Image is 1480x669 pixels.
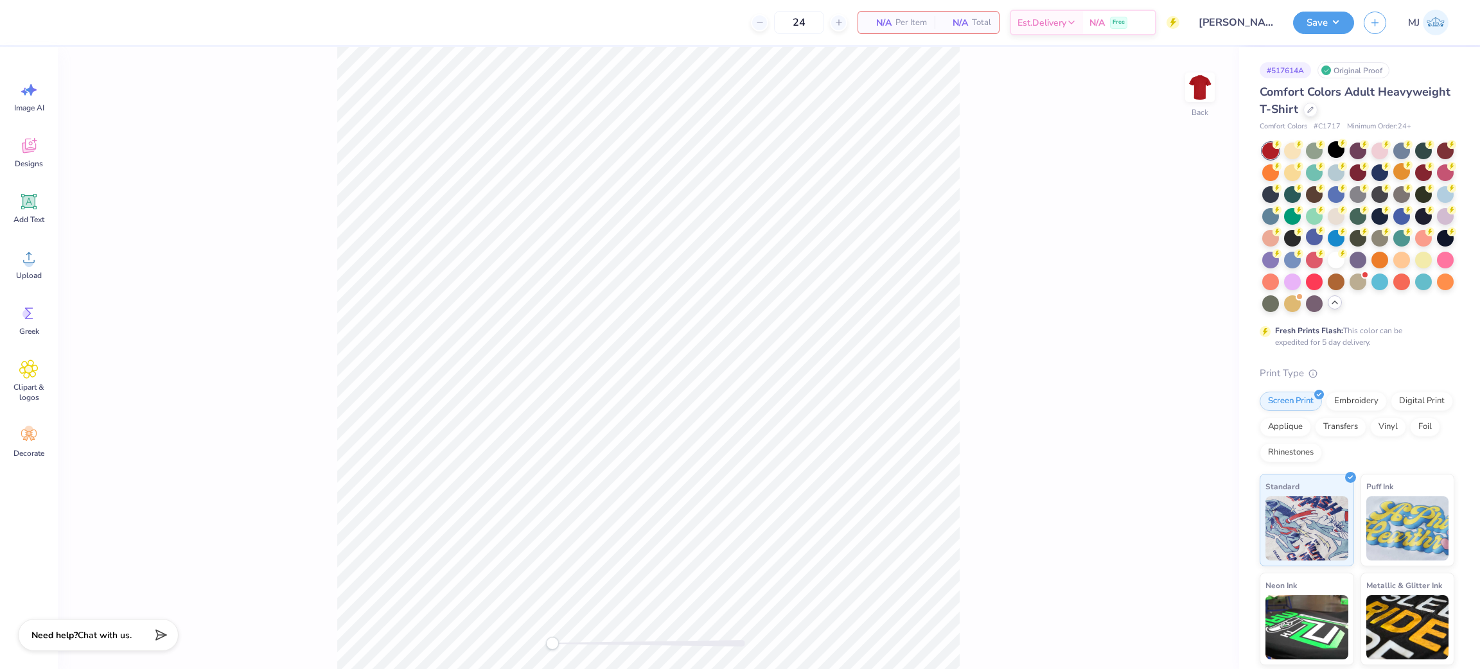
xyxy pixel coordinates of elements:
[1113,18,1125,27] span: Free
[1260,392,1322,411] div: Screen Print
[16,270,42,281] span: Upload
[1265,595,1348,659] img: Neon Ink
[1366,496,1449,560] img: Puff Ink
[1347,121,1411,132] span: Minimum Order: 24 +
[1370,417,1406,437] div: Vinyl
[1317,62,1389,78] div: Original Proof
[942,16,968,30] span: N/A
[1366,480,1393,493] span: Puff Ink
[13,214,44,225] span: Add Text
[546,637,559,650] div: Accessibility label
[1366,578,1442,592] span: Metallic & Glitter Ink
[1260,84,1450,117] span: Comfort Colors Adult Heavyweight T-Shirt
[1408,15,1420,30] span: MJ
[1391,392,1453,411] div: Digital Print
[1260,366,1454,381] div: Print Type
[1275,326,1343,336] strong: Fresh Prints Flash:
[1192,107,1208,118] div: Back
[1265,578,1297,592] span: Neon Ink
[1275,325,1433,348] div: This color can be expedited for 5 day delivery.
[1018,16,1066,30] span: Est. Delivery
[1314,121,1341,132] span: # C1717
[1402,10,1454,35] a: MJ
[1260,62,1311,78] div: # 517614A
[1265,480,1299,493] span: Standard
[1089,16,1105,30] span: N/A
[1260,417,1311,437] div: Applique
[1189,10,1283,35] input: Untitled Design
[972,16,991,30] span: Total
[1410,417,1440,437] div: Foil
[13,448,44,458] span: Decorate
[1260,121,1307,132] span: Comfort Colors
[1260,443,1322,462] div: Rhinestones
[1423,10,1449,35] img: Mark Joshua Mullasgo
[78,629,132,641] span: Chat with us.
[31,629,78,641] strong: Need help?
[1265,496,1348,560] img: Standard
[15,159,43,169] span: Designs
[1366,595,1449,659] img: Metallic & Glitter Ink
[1187,74,1213,100] img: Back
[14,103,44,113] span: Image AI
[866,16,892,30] span: N/A
[1315,417,1366,437] div: Transfers
[19,326,39,336] span: Greek
[1326,392,1387,411] div: Embroidery
[1293,12,1354,34] button: Save
[774,11,824,34] input: – –
[8,382,50,403] span: Clipart & logos
[895,16,927,30] span: Per Item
